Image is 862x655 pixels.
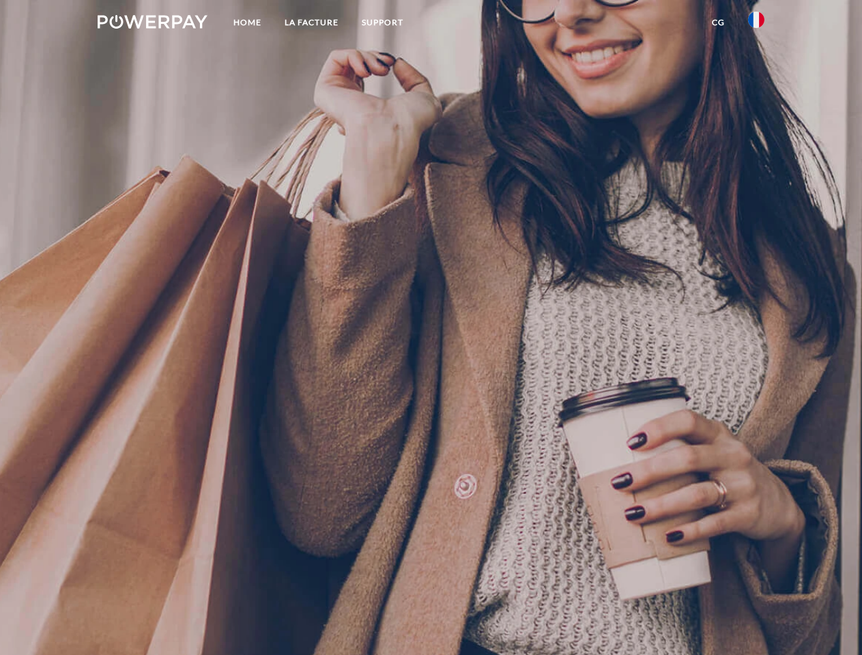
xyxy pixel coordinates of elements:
[700,10,736,35] a: CG
[748,12,764,28] img: fr
[222,10,273,35] a: Home
[98,15,207,29] img: logo-powerpay-white.svg
[273,10,350,35] a: LA FACTURE
[350,10,415,35] a: Support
